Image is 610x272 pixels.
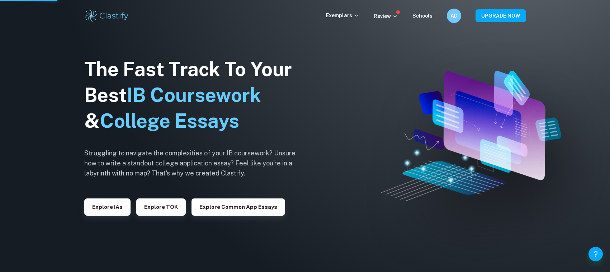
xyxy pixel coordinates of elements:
[450,12,458,20] h6: AD
[84,203,131,210] a: Explore IAs
[127,84,261,106] span: IB Coursework
[84,56,307,134] h1: The Fast Track To Your Best &
[326,11,359,19] p: Exemplars
[191,203,285,210] a: Explore Common App essays
[84,148,307,178] h6: Struggling to navigate the complexities of your IB coursework? Unsure how to write a standout col...
[100,109,239,132] span: College Essays
[136,203,186,210] a: Explore TOK
[447,9,461,23] button: AD
[84,198,131,216] button: Explore IAs
[191,198,285,216] button: Explore Common App essays
[374,12,398,20] p: Review
[381,71,561,201] img: Clastify hero
[476,9,526,22] button: UPGRADE NOW
[412,13,432,19] a: Schools
[588,247,603,261] button: Help and Feedback
[136,198,186,216] button: Explore TOK
[84,9,130,23] img: Clastify logo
